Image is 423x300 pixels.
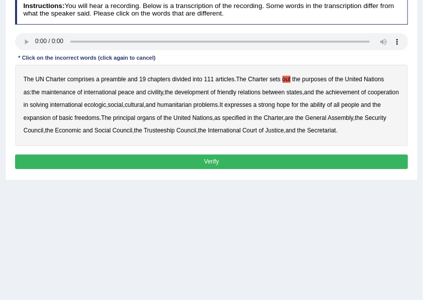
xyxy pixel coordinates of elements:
b: specified [222,114,246,121]
b: expresses [225,101,252,108]
b: articles [216,76,235,83]
b: problems [193,101,218,108]
b: relations [238,89,260,96]
b: and [127,76,137,83]
b: hope [276,101,290,108]
b: peace [118,89,134,96]
b: 19 [139,76,146,83]
b: Security [365,114,386,121]
b: states [287,89,303,96]
b: comprises [67,76,94,83]
b: organs [137,114,155,121]
b: Justice [265,127,284,134]
b: friendly [217,89,236,96]
b: the [165,89,173,96]
b: the [45,127,54,134]
b: humanitarian [157,101,192,108]
b: The [24,76,34,83]
b: Nations [364,76,384,83]
b: Economic [55,127,81,134]
b: Council [24,127,44,134]
b: Charter [46,76,66,83]
b: principal [113,114,135,121]
b: international [50,101,83,108]
b: Social [94,127,110,134]
b: of [329,76,334,83]
b: out [283,76,291,83]
b: for [292,101,299,108]
b: The [236,76,247,83]
b: the [297,127,306,134]
b: of [77,89,82,96]
b: and [146,101,156,108]
b: It [220,101,223,108]
b: the [373,101,381,108]
b: the [295,114,304,121]
b: 111 [204,76,214,83]
b: the [355,114,363,121]
b: Nations [192,114,212,121]
b: Instructions: [23,2,64,10]
b: social [108,101,123,108]
b: purposes [302,76,327,83]
b: and [83,127,93,134]
div: * Click on the incorrect words (click again to cancel) [15,54,159,63]
b: sets [269,76,280,83]
b: expansion [24,114,51,121]
b: development [175,89,209,96]
b: as [24,89,30,96]
b: Charter [248,76,268,83]
b: in [247,114,252,121]
b: the [335,76,344,83]
b: The [101,114,112,121]
b: Charter [264,114,284,121]
b: maintenance [42,89,76,96]
b: the [300,101,309,108]
b: achievement [326,89,359,96]
b: the [198,127,207,134]
b: and [304,89,314,96]
b: the [316,89,324,96]
b: of [259,127,264,134]
b: Trusteeship [144,127,175,134]
b: are [285,114,294,121]
b: the [134,127,143,134]
b: of [157,114,162,121]
b: chapters [148,76,171,83]
b: of [327,101,332,108]
b: ability [310,101,325,108]
b: international [84,89,116,96]
b: strong [258,101,275,108]
b: of [361,89,366,96]
b: United [174,114,191,121]
div: . : , , , , , . . , , , , , , , . [15,65,408,146]
b: preamble [101,76,126,83]
b: basic [59,114,73,121]
b: Secretariat [307,127,336,134]
b: into [193,76,202,83]
b: Court [242,127,257,134]
b: solving [30,101,48,108]
b: divided [172,76,191,83]
b: and [286,127,296,134]
b: of [52,114,57,121]
b: and [361,101,371,108]
b: Council [177,127,197,134]
b: General [305,114,326,121]
b: the [254,114,262,121]
b: freedoms [75,114,100,121]
b: ecologic [84,101,106,108]
b: the [32,89,40,96]
b: a [96,76,100,83]
b: civility [148,89,163,96]
b: UN [36,76,44,83]
button: Verify [15,155,408,169]
b: Assembly [328,114,353,121]
b: a [253,101,257,108]
b: as [214,114,221,121]
b: the [292,76,301,83]
b: and [136,89,146,96]
b: between [262,89,285,96]
b: United [345,76,362,83]
b: of [211,89,216,96]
